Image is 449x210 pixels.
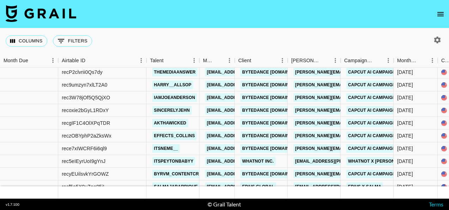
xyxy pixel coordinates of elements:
[293,68,445,77] a: [PERSON_NAME][EMAIL_ADDRESS][PERSON_NAME][DOMAIN_NAME]
[346,106,442,115] a: CapCut AI Campaign ft [PERSON_NAME]
[62,107,109,114] div: recoxie2bGyL1RDxY
[62,81,107,88] div: rec9umzyn7xlLT2A0
[150,54,163,68] div: Talent
[152,81,193,89] a: harry__allsop
[62,158,106,165] div: rec5eIEyrUoI9gYnJ
[429,201,443,208] a: Terms
[397,69,413,76] div: Sep '25
[240,93,307,102] a: Bytedance [DOMAIN_NAME]
[373,56,383,65] button: Sort
[293,132,445,140] a: [PERSON_NAME][EMAIL_ADDRESS][PERSON_NAME][DOMAIN_NAME]
[240,144,307,153] a: Bytedance [DOMAIN_NAME]
[240,182,276,191] a: EPAIS Global
[397,54,417,68] div: Month Due
[394,54,438,68] div: Month Due
[346,182,383,191] a: EPAIS x Salma
[205,157,284,166] a: [EMAIL_ADDRESS][DOMAIN_NAME]
[163,56,173,65] button: Sort
[152,182,199,191] a: salmajabarbique
[28,56,38,65] button: Sort
[240,132,307,140] a: Bytedance [DOMAIN_NAME]
[205,132,284,140] a: [EMAIL_ADDRESS][DOMAIN_NAME]
[293,182,372,191] a: [EMAIL_ADDRESS][DOMAIN_NAME]
[397,94,413,101] div: Sep '25
[58,54,146,68] div: Airtable ID
[277,55,288,66] button: Menu
[152,132,197,140] a: effects_collins
[397,107,413,114] div: Sep '25
[205,144,284,153] a: [EMAIL_ADDRESS][DOMAIN_NAME]
[62,132,112,139] div: reczOBYphP2aZksWx
[397,183,413,190] div: Sep '25
[397,81,413,88] div: Sep '25
[205,93,284,102] a: [EMAIL_ADDRESS][DOMAIN_NAME]
[344,54,373,68] div: Campaign (Type)
[62,69,102,76] div: recP2clvrii0Qs7dy
[205,170,284,179] a: [EMAIL_ADDRESS][DOMAIN_NAME]
[214,56,224,65] button: Sort
[208,201,241,208] div: © Grail Talent
[152,170,217,179] a: byrvm_contentcreation
[293,119,445,128] a: [PERSON_NAME][EMAIL_ADDRESS][PERSON_NAME][DOMAIN_NAME]
[288,54,341,68] div: Booker
[293,170,445,179] a: [PERSON_NAME][EMAIL_ADDRESS][PERSON_NAME][DOMAIN_NAME]
[6,5,76,22] img: Grail Talent
[346,132,442,140] a: CapCut AI Campaign ft [PERSON_NAME]
[152,157,195,166] a: itspeytonbabyy
[62,94,110,101] div: rec3W78jOf5Q5QjXO
[203,54,214,68] div: Manager
[205,119,284,128] a: [EMAIL_ADDRESS][DOMAIN_NAME]
[346,81,442,89] a: CapCut AI Campaign ft [PERSON_NAME]
[291,54,320,68] div: [PERSON_NAME]
[199,54,235,68] div: Manager
[251,56,261,65] button: Sort
[62,145,107,152] div: rece7xIWCRF6i6ql9
[346,144,442,153] a: CapCut AI Campaign ft [PERSON_NAME]
[205,81,284,89] a: [EMAIL_ADDRESS][DOMAIN_NAME]
[330,55,341,66] button: Menu
[346,170,442,179] a: CapCut AI Campaign ft [PERSON_NAME]
[346,93,442,102] a: CapCut AI Campaign ft [PERSON_NAME]
[152,93,197,102] a: iamjoeanderson
[6,35,47,47] button: Select columns
[427,55,438,66] button: Menu
[293,81,445,89] a: [PERSON_NAME][EMAIL_ADDRESS][PERSON_NAME][DOMAIN_NAME]
[417,56,427,65] button: Sort
[240,81,307,89] a: Bytedance [DOMAIN_NAME]
[293,144,445,153] a: [PERSON_NAME][EMAIL_ADDRESS][PERSON_NAME][DOMAIN_NAME]
[146,54,199,68] div: Talent
[62,54,85,68] div: Airtable ID
[341,54,394,68] div: Campaign (Type)
[240,170,307,179] a: Bytedance [DOMAIN_NAME]
[224,55,235,66] button: Menu
[397,132,413,139] div: Sep '25
[293,106,445,115] a: [PERSON_NAME][EMAIL_ADDRESS][PERSON_NAME][DOMAIN_NAME]
[238,54,251,68] div: Client
[240,68,307,77] a: Bytedance [DOMAIN_NAME]
[397,158,413,165] div: Sep '25
[48,55,58,66] button: Menu
[346,157,413,166] a: Whatnot x [PERSON_NAME]
[136,55,146,66] button: Menu
[62,183,106,190] div: recf5e5X0uZeo95jL
[240,157,276,166] a: Whatnot Inc.
[205,68,284,77] a: [EMAIL_ADDRESS][DOMAIN_NAME]
[152,106,192,115] a: sincerelyjehn
[152,68,197,77] a: themediaanswer
[4,54,28,68] div: Month Due
[293,157,408,166] a: [EMAIL_ADDRESS][PERSON_NAME][DOMAIN_NAME]
[240,106,307,115] a: Bytedance [DOMAIN_NAME]
[62,119,110,127] div: recgIF1C4OlXPqTDR
[433,7,448,21] button: open drawer
[383,55,394,66] button: Menu
[397,145,413,152] div: Sep '25
[397,170,413,177] div: Sep '25
[62,170,109,177] div: recyEUilsvkYrGOWZ
[320,56,330,65] button: Sort
[397,119,413,127] div: Sep '25
[235,54,288,68] div: Client
[53,35,92,47] button: Show filters
[152,119,188,128] a: akthawicked
[293,93,445,102] a: [PERSON_NAME][EMAIL_ADDRESS][PERSON_NAME][DOMAIN_NAME]
[85,56,95,65] button: Sort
